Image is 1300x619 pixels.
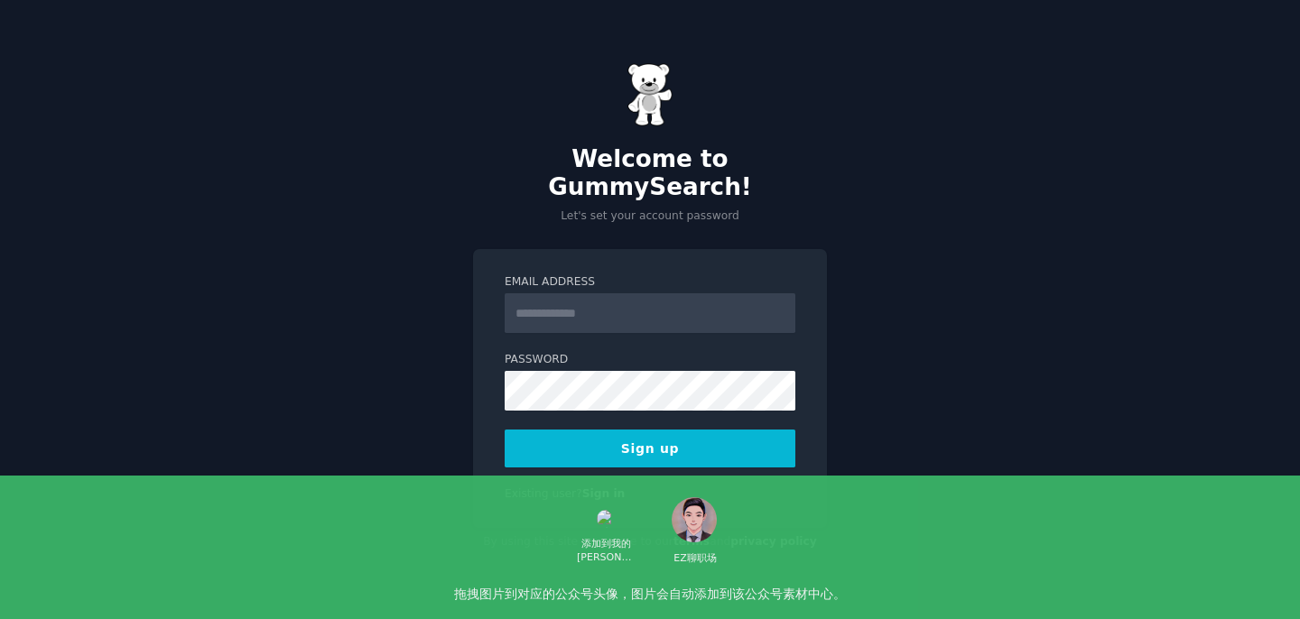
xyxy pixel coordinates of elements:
[473,208,827,225] p: Let's set your account password
[505,352,795,368] label: Password
[473,145,827,202] h2: Welcome to GummySearch!
[505,274,795,291] label: Email Address
[505,430,795,467] button: Sign up
[627,63,673,126] img: Gummy Bear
